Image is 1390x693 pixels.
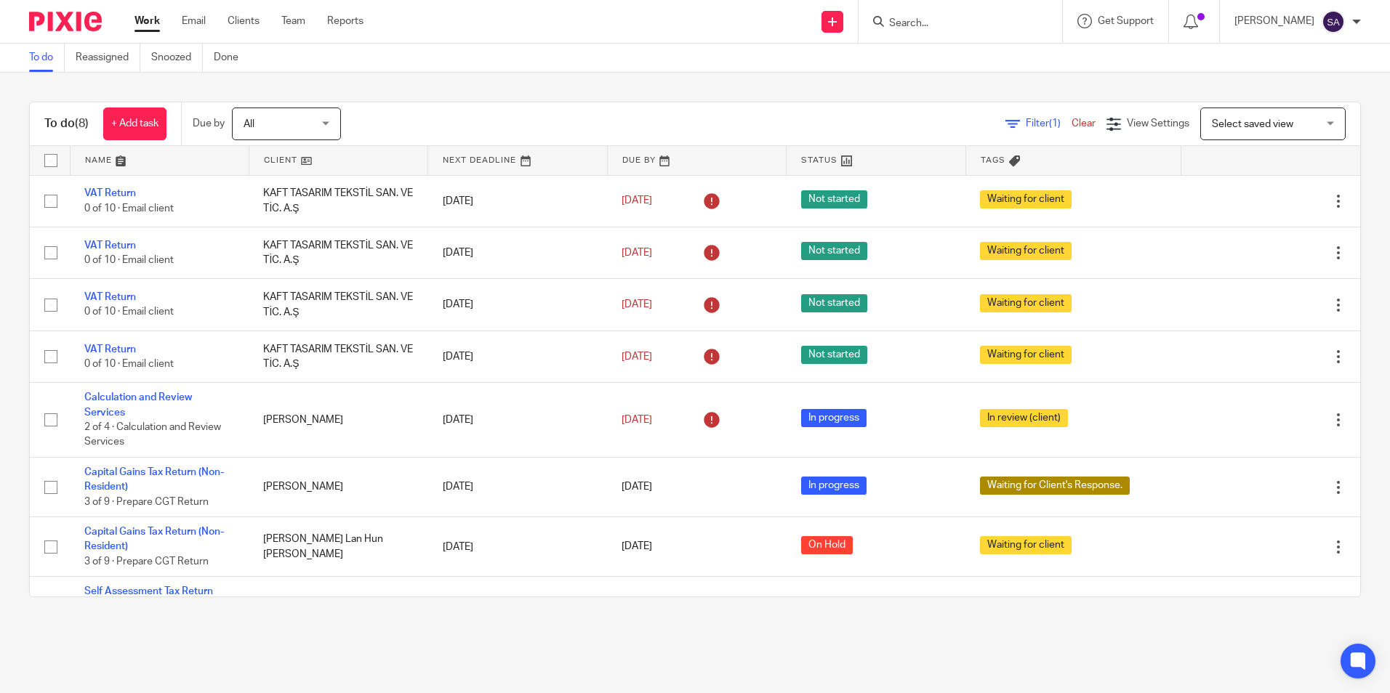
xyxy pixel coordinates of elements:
span: Not started [801,346,867,364]
a: Clients [228,14,260,28]
span: [DATE] [622,196,652,206]
a: VAT Return [84,240,136,251]
a: Calculation and Review Services [84,392,192,417]
td: KAFT TASARIM TEKSTİL SAN. VE TİC. A.Ş [249,175,427,227]
h1: To do [44,116,89,131]
span: Waiting for client [980,294,1072,312]
span: In progress [801,477,867,495]
span: 0 of 10 · Email client [84,359,174,369]
span: Select saved view [1212,119,1293,129]
span: (1) [1049,118,1061,129]
span: In progress [801,409,867,427]
span: Not started [801,190,867,208]
span: Waiting for client [980,242,1072,260]
span: [DATE] [622,352,652,362]
span: View Settings [1127,118,1189,129]
td: [PERSON_NAME] Lan Hun [PERSON_NAME] [249,517,427,577]
span: Not started [801,242,867,260]
span: [DATE] [622,248,652,258]
a: Snoozed [151,44,203,72]
span: Waiting for client [980,190,1072,208]
a: Reports [327,14,363,28]
span: All [244,119,254,129]
p: [PERSON_NAME] [1234,14,1314,28]
a: VAT Return [84,292,136,302]
span: Not started [801,294,867,312]
td: [DATE] [428,227,607,278]
a: VAT Return [84,188,136,198]
a: Team [281,14,305,28]
td: [DATE] [428,175,607,227]
td: [PERSON_NAME] [PERSON_NAME] [249,577,427,652]
td: KAFT TASARIM TEKSTİL SAN. VE TİC. A.Ş [249,279,427,331]
span: On Hold [801,536,853,554]
td: [PERSON_NAME] [249,457,427,516]
a: Capital Gains Tax Return (Non-Resident) [84,467,224,492]
img: Pixie [29,12,102,31]
span: [DATE] [622,482,652,493]
span: 3 of 9 · Prepare CGT Return [84,556,209,567]
span: 0 of 10 · Email client [84,203,174,214]
span: 3 of 9 · Prepare CGT Return [84,497,209,507]
a: To do [29,44,65,72]
a: Done [214,44,249,72]
a: Work [134,14,160,28]
span: Tags [981,156,1005,164]
a: Clear [1072,118,1096,129]
span: Waiting for client [980,346,1072,364]
td: [PERSON_NAME] [249,383,427,458]
a: Email [182,14,206,28]
span: (8) [75,118,89,129]
span: 2 of 4 · Calculation and Review Services [84,422,221,447]
p: Due by [193,116,225,131]
span: Waiting for Client's Response. [980,477,1130,495]
span: [DATE] [622,415,652,425]
td: [DATE] [428,383,607,458]
span: Filter [1026,118,1072,129]
span: [DATE] [622,542,652,552]
td: [DATE] [428,331,607,382]
span: [DATE] [622,299,652,309]
a: VAT Return [84,344,136,354]
a: Self Assessment Tax Return [84,586,213,596]
span: Get Support [1098,16,1154,26]
span: Waiting for client [980,536,1072,554]
td: [DATE] [428,279,607,331]
td: KAFT TASARIM TEKSTİL SAN. VE TİC. A.Ş [249,227,427,278]
td: [DATE] [428,457,607,516]
a: Reassigned [76,44,140,72]
td: KAFT TASARIM TEKSTİL SAN. VE TİC. A.Ş [249,331,427,382]
a: Capital Gains Tax Return (Non-Resident) [84,527,224,551]
td: [DATE] [428,577,607,652]
input: Search [888,17,1019,31]
span: 0 of 10 · Email client [84,255,174,265]
a: + Add task [103,108,166,140]
img: svg%3E [1322,10,1345,33]
span: 0 of 10 · Email client [84,307,174,317]
span: In review (client) [980,409,1068,427]
td: [DATE] [428,517,607,577]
